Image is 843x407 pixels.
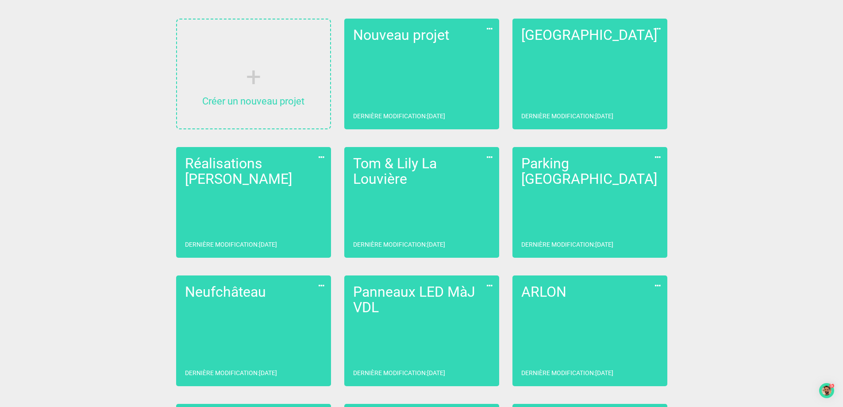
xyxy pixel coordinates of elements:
div: Liste de contrôle ouverte, modules restants : 5 [819,383,834,398]
font: Dernière modification [353,112,426,120]
font: [DATE] [427,112,445,120]
font: Dernière modification [185,241,258,248]
font: : [258,369,259,376]
font: Dernière modification [353,369,426,376]
img: image-de-lanceur-texte-alternatif [822,386,831,395]
font: : [594,241,595,248]
font: Créer un nouveau projet [202,96,304,107]
font: Réalisations [PERSON_NAME] [185,155,292,187]
font: Dernière modification [353,241,426,248]
a: Nouveau projetDernière modification:[DATE] [344,19,499,129]
font: Dernière modification [521,369,594,376]
font: ARLON [521,283,566,300]
font: Tom & Lily La Louvière [353,155,437,187]
font: : [426,112,427,120]
font: [DATE] [595,112,613,120]
font: [DATE] [427,369,445,376]
font: : [594,112,595,120]
font: : [594,369,595,376]
a: Parking [GEOGRAPHIC_DATA]Dernière modification:[DATE] [512,147,667,258]
font: [DATE] [595,241,613,248]
font: Parking [GEOGRAPHIC_DATA] [521,155,657,187]
font: Nouveau projet [353,27,449,43]
font: [DATE] [595,369,613,376]
font: [DATE] [259,241,277,248]
font: : [426,369,427,376]
a: [GEOGRAPHIC_DATA]Dernière modification:[DATE] [512,19,667,129]
a: Panneaux LED MàJ VDLDernière modification:[DATE] [344,275,499,386]
font: : [426,241,427,248]
font: Panneaux LED MàJ VDL [353,283,475,316]
a: Tom & Lily La LouvièreDernière modification:[DATE] [344,147,499,258]
font: 5 [830,383,833,388]
font: [GEOGRAPHIC_DATA] [521,27,657,43]
font: Dernière modification [185,369,258,376]
font: Dernière modification [521,112,594,120]
font: [DATE] [259,369,277,376]
font: Neufchâteau [185,283,266,300]
button: image-de-lanceur-texte-alternatif [819,383,834,398]
a: Créer un nouveau projet [177,19,330,128]
font: Dernière modification [521,241,594,248]
a: ARLONDernière modification:[DATE] [512,275,667,386]
font: [DATE] [427,241,445,248]
a: NeufchâteauDernière modification:[DATE] [176,275,331,386]
a: Réalisations [PERSON_NAME]Dernière modification:[DATE] [176,147,331,258]
font: : [258,241,259,248]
